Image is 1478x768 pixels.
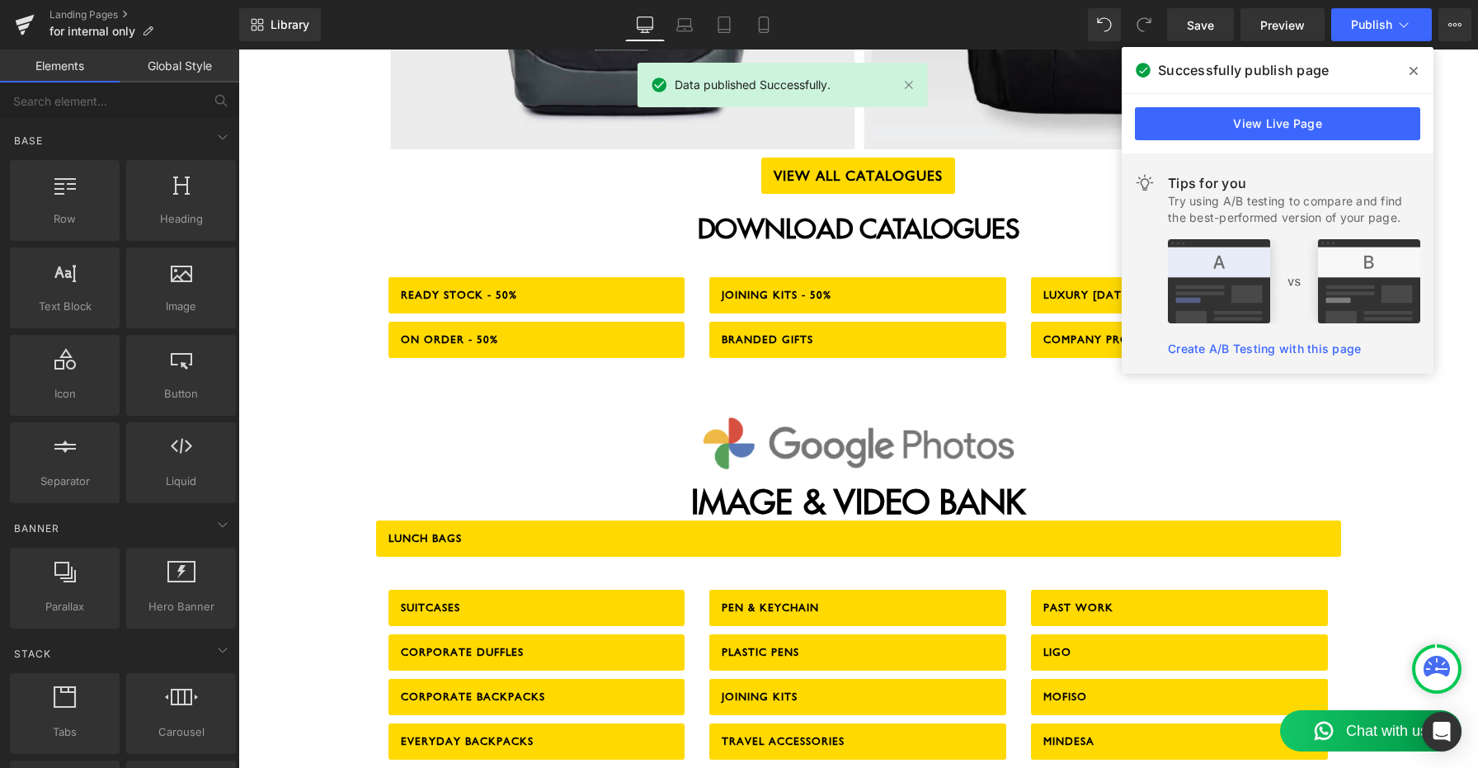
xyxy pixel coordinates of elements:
[1050,16,1231,58] button: Chat with us
[150,228,447,264] a: READY STOCK - 50%
[162,540,222,577] span: SUITCASES
[138,157,1103,199] h1: DOWNLOAD CATALOGUES
[15,473,115,490] span: Separator
[1351,18,1392,31] span: Publish
[12,646,53,662] span: Stack
[805,540,875,577] span: PAST WORK
[131,598,231,615] span: Hero Banner
[483,272,575,309] span: BRANDED GIFTS
[793,272,1090,309] a: COMPANY PROFILE
[483,629,559,666] span: JOINING KITS
[483,585,561,621] span: PLASTIC PENS
[1116,29,1198,46] span: Chat with us
[1240,8,1325,41] a: Preview
[1158,60,1329,80] span: Successfully publish page
[15,298,115,315] span: Text Block
[1331,8,1432,41] button: Publish
[625,8,665,41] a: Desktop
[131,298,231,315] span: Image
[744,8,784,41] a: Mobile
[15,598,115,615] span: Parallax
[271,17,309,32] span: Library
[483,540,581,577] span: PEN & KEYCHAIN
[1168,239,1420,323] img: tip.png
[131,210,231,228] span: Heading
[793,228,1090,264] a: LUXURY [DATE] HAMPERS
[12,133,45,148] span: Base
[131,723,231,741] span: Carousel
[805,228,950,264] span: LUXURY [DATE] HAMPERS
[523,108,717,144] a: VIEW ALL CATALOGUES
[805,585,833,621] span: LIGO
[805,629,849,666] span: MOFISO
[131,385,231,403] span: Button
[1168,173,1420,193] div: Tips for you
[471,540,768,577] a: PEN & KEYCHAIN
[1260,16,1305,34] span: Preview
[138,471,1103,507] a: LUNCH BAGS
[471,272,768,309] a: BRANDED GIFTS
[1438,8,1471,41] button: More
[162,228,279,264] span: READY STOCK - 50%
[120,49,239,82] a: Global Style
[793,540,1090,577] a: PAST WORK
[665,8,704,41] a: Laptop
[15,385,115,403] span: Icon
[239,8,321,41] a: New Library
[675,76,831,94] span: Data published Successfully.
[1187,16,1214,34] span: Save
[805,272,913,309] span: COMPANY PROFILE
[535,108,704,144] span: VIEW ALL CATALOGUES
[1127,8,1160,41] button: Redo
[483,228,593,264] span: JOINING KITS - 50%
[15,723,115,741] span: Tabs
[150,272,447,309] a: ON ORDER - 50%
[793,629,1090,666] a: MOFISO
[15,210,115,228] span: Row
[1135,173,1155,193] img: light.svg
[162,585,285,621] span: CORPORATE DUFFLES
[1168,193,1420,226] div: Try using A/B testing to compare and find the best-performed version of your page.
[150,585,447,621] a: CORPORATE DUFFLES
[162,629,307,666] span: CORPORATE BACKPACKS
[704,8,744,41] a: Tablet
[1135,107,1420,140] a: View Live Page
[150,629,447,666] a: CORPORATE BACKPACKS
[131,473,231,490] span: Liquid
[12,521,61,536] span: Banner
[471,629,768,666] a: JOINING KITS
[150,540,447,577] a: SUITCASES
[138,442,1103,459] h1: IMAGE & VIDEO BANK
[1422,712,1462,752] div: Open Intercom Messenger
[1168,342,1361,356] a: Create A/B Testing with this page
[162,272,260,309] span: ON ORDER - 50%
[49,8,239,21] a: Landing Pages
[1084,27,1104,47] img: whatsapp-icon.svg
[150,471,224,507] span: LUNCH BAGS
[1088,8,1121,41] button: Undo
[793,585,1090,621] a: LIGO
[49,25,135,38] span: for internal only
[471,585,768,621] a: PLASTIC PENS
[471,228,768,264] a: JOINING KITS - 50%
